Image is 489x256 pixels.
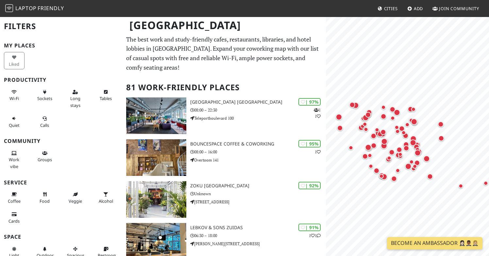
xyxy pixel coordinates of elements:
p: 08:00 – 22:30 [190,107,326,113]
div: Map marker [364,111,373,119]
div: Map marker [413,148,422,157]
div: Map marker [402,140,411,149]
div: Map marker [361,120,369,128]
div: Map marker [396,152,404,160]
button: Coffee [4,189,25,206]
span: Quiet [9,122,20,128]
span: Friendly [38,5,64,12]
div: Map marker [378,172,385,180]
span: Food [40,198,50,204]
div: Map marker [413,159,421,167]
div: Map marker [379,112,388,121]
div: Map marker [384,155,393,163]
div: Map marker [379,128,388,136]
img: BounceSpace Coffee & Coworking [126,139,186,176]
div: Map marker [403,121,411,128]
div: Map marker [334,112,344,122]
div: Map marker [409,138,418,147]
span: Cities [384,6,398,11]
a: Aristo Meeting Center Amsterdam | 97% 11 [GEOGRAPHIC_DATA] [GEOGRAPHIC_DATA] 08:00 – 22:30 Telepo... [122,97,326,134]
h3: Productivity [4,77,118,83]
div: Map marker [422,154,431,163]
p: [STREET_ADDRESS] [190,199,326,205]
div: Map marker [385,154,393,162]
p: 06:30 – 18:00 [190,232,326,239]
button: Quiet [4,113,25,130]
a: Join Community [430,3,482,14]
span: Add [414,6,423,11]
div: Map marker [402,144,411,152]
span: Join Community [439,6,479,11]
h3: Service [4,179,118,186]
button: Groups [35,148,55,165]
div: Map marker [361,113,370,122]
h3: Community [4,138,118,144]
div: Map marker [366,151,374,159]
div: Map marker [361,152,369,161]
p: 1 1 [314,107,321,119]
span: Group tables [38,157,52,162]
div: Map marker [380,137,389,146]
a: Add [405,3,426,14]
span: Veggie [69,198,82,204]
div: Map marker [377,171,386,180]
div: Map marker [336,124,344,132]
span: Power sockets [37,95,52,101]
div: Map marker [390,174,398,183]
button: Long stays [65,87,86,111]
a: BounceSpace Coffee & Coworking | 95% 1 BounceSpace Coffee & Coworking 08:00 – 16:00 Overtoom 141 [122,139,326,176]
h3: [GEOGRAPHIC_DATA] [GEOGRAPHIC_DATA] [190,99,326,105]
div: Map marker [394,128,401,135]
button: Cards [4,209,25,226]
p: 08:00 – 16:00 [190,149,326,155]
div: Map marker [347,144,355,152]
div: Map marker [393,123,401,131]
h2: Filters [4,16,118,36]
div: Map marker [362,125,370,133]
div: Map marker [406,105,415,113]
div: Map marker [396,150,404,158]
a: LaptopFriendly LaptopFriendly [5,3,64,14]
div: Map marker [410,105,417,113]
span: People working [9,157,19,169]
button: Sockets [35,87,55,104]
div: Map marker [437,134,446,143]
div: Map marker [373,126,381,134]
div: | 91% [298,224,321,231]
div: Map marker [400,129,408,137]
div: Map marker [457,182,465,190]
div: Map marker [370,141,378,150]
p: 1 [315,149,321,155]
button: Tables [96,87,116,104]
div: Map marker [393,108,402,117]
div: Map marker [379,103,387,111]
p: Unknown [190,191,326,197]
div: Map marker [388,105,397,113]
div: Map marker [394,151,403,159]
button: Work vibe [4,148,25,172]
button: Food [35,189,55,206]
span: Coffee [8,198,21,204]
span: Work-friendly tables [100,95,112,101]
div: Map marker [379,141,389,150]
button: Wi-Fi [4,87,25,104]
div: Map marker [369,131,378,140]
div: | 97% [298,98,321,106]
div: Map marker [401,131,410,140]
div: Map marker [348,100,357,109]
div: Map marker [411,162,419,170]
span: Laptop [15,5,37,12]
div: Map marker [426,172,434,180]
div: Map marker [357,123,365,132]
h3: BounceSpace Coffee & Coworking [190,141,326,147]
img: LaptopFriendly [5,4,13,12]
div: Map marker [376,130,384,138]
div: Map marker [364,143,373,152]
span: Video/audio calls [40,122,49,128]
div: Map marker [413,145,421,153]
div: Map marker [408,158,415,166]
div: Map marker [410,117,419,126]
button: Veggie [65,189,86,206]
div: Map marker [359,114,367,122]
div: Map marker [351,101,360,110]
